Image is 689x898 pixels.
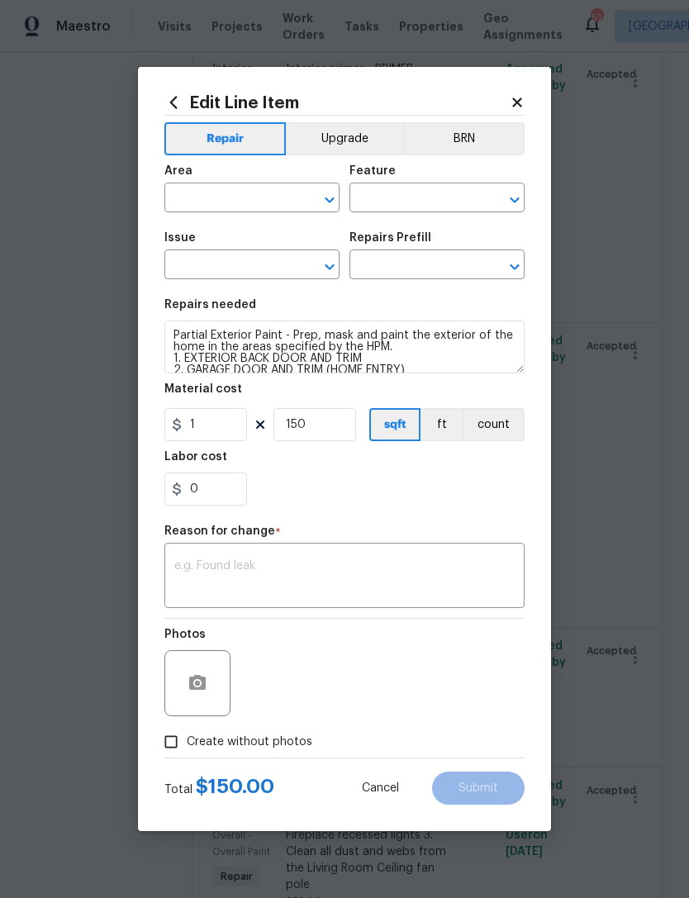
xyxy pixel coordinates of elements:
[164,122,286,155] button: Repair
[286,122,404,155] button: Upgrade
[369,408,421,441] button: sqft
[164,232,196,244] h5: Issue
[349,232,431,244] h5: Repairs Prefill
[164,299,256,311] h5: Repairs needed
[403,122,525,155] button: BRN
[164,451,227,463] h5: Labor cost
[164,629,206,640] h5: Photos
[349,165,396,177] h5: Feature
[463,408,525,441] button: count
[421,408,463,441] button: ft
[503,188,526,211] button: Open
[164,93,510,112] h2: Edit Line Item
[432,772,525,805] button: Submit
[164,525,275,537] h5: Reason for change
[196,777,274,796] span: $ 150.00
[459,782,498,795] span: Submit
[164,165,192,177] h5: Area
[164,778,274,798] div: Total
[164,321,525,373] textarea: Partial Exterior Paint - Prep, mask and paint the exterior of the home in the areas specified by ...
[187,734,312,751] span: Create without photos
[503,255,526,278] button: Open
[362,782,399,795] span: Cancel
[164,383,242,395] h5: Material cost
[318,255,341,278] button: Open
[335,772,425,805] button: Cancel
[318,188,341,211] button: Open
